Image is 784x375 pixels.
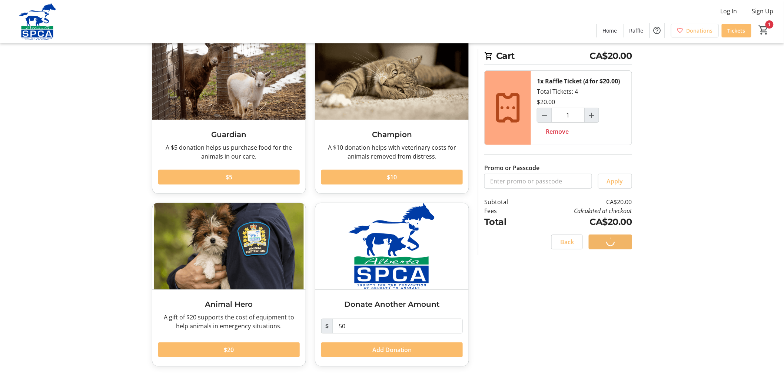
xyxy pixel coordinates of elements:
input: Donation Amount [333,319,463,333]
span: CA$20.00 [590,49,632,63]
div: $20.00 [537,97,555,106]
h3: Champion [321,129,463,140]
td: Total [484,215,527,229]
td: CA$20.00 [527,198,632,206]
a: Raffle [624,24,650,37]
span: $ [321,319,333,333]
a: Donations [671,24,719,37]
span: Back [560,238,574,246]
td: CA$20.00 [527,215,632,229]
span: Home [603,27,617,34]
div: A $5 donation helps us purchase food for the animals in our care. [158,143,300,161]
label: Promo or Passcode [484,163,539,172]
button: Help [650,23,665,38]
button: Sign Up [746,5,780,17]
span: $20 [224,345,234,354]
span: Remove [546,127,569,136]
span: Sign Up [752,7,774,16]
h3: Donate Another Amount [321,299,463,310]
img: Donate Another Amount [315,203,469,289]
span: Donations [687,27,713,34]
div: Total Tickets: 4 [531,71,632,145]
button: Log In [715,5,743,17]
button: Remove [537,124,578,139]
div: A gift of $20 supports the cost of equipment to help animals in emergency situations. [158,313,300,331]
span: Tickets [728,27,745,34]
span: $5 [226,173,232,182]
td: Fees [484,206,527,215]
td: Calculated at checkout [527,206,632,215]
button: $20 [158,342,300,357]
span: Add Donation [372,345,412,354]
span: Log In [721,7,737,16]
span: Apply [607,177,623,186]
button: Increment by one [585,108,599,122]
input: Enter promo or passcode [484,174,592,189]
a: Tickets [722,24,751,37]
a: Home [597,24,623,37]
span: Raffle [629,27,644,34]
h3: Guardian [158,129,300,140]
button: Cart [757,23,771,37]
span: $10 [387,173,397,182]
button: Back [551,235,583,249]
img: Alberta SPCA's Logo [4,3,70,40]
h2: Cart [484,49,632,64]
img: Champion [315,33,469,120]
button: $10 [321,170,463,185]
button: $5 [158,170,300,185]
button: Apply [598,174,632,189]
button: Decrement by one [537,108,551,122]
input: Raffle Ticket (4 for $20.00) Quantity [551,108,585,123]
img: Guardian [152,33,306,120]
h3: Animal Hero [158,299,300,310]
div: A $10 donation helps with veterinary costs for animals removed from distress. [321,143,463,161]
button: Add Donation [321,342,463,357]
td: Subtotal [484,198,527,206]
img: Animal Hero [152,203,306,289]
div: 1x Raffle Ticket (4 for $20.00) [537,77,620,86]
